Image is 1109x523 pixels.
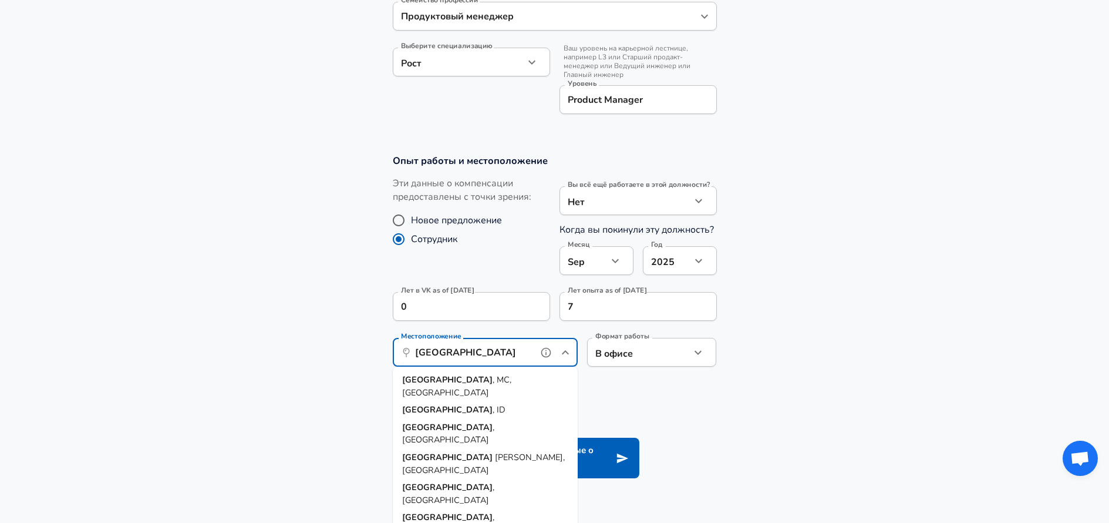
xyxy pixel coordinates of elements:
[559,246,608,275] div: Sep
[565,90,712,109] input: L3
[402,421,493,433] strong: [GEOGRAPHIC_DATA]
[398,7,694,25] input: Инженер-программист
[393,154,717,167] h3: Опыт работы и местоположение
[402,481,493,493] strong: [GEOGRAPHIC_DATA]
[568,241,590,248] label: Месяц
[393,48,524,76] div: Рост
[401,333,461,340] label: Местоположение
[402,451,565,476] span: [PERSON_NAME], [GEOGRAPHIC_DATA]
[1063,441,1098,476] div: Открытый чат
[402,451,495,463] strong: [GEOGRAPHIC_DATA]
[651,241,663,248] label: Год
[401,287,474,294] label: Лет в VK as of [DATE]
[402,374,493,385] strong: [GEOGRAPHIC_DATA]
[568,287,647,294] label: Лет опыта as of [DATE]
[411,232,457,246] span: Сотрудник
[557,344,574,361] button: Close
[587,338,673,367] div: В офисе
[393,292,524,321] input: 0
[402,511,493,523] strong: [GEOGRAPHIC_DATA]
[595,333,649,340] label: Формат работы
[696,8,713,25] button: Open
[559,186,691,215] div: Нет
[493,404,505,415] span: , ID
[402,481,494,506] span: , [GEOGRAPHIC_DATA]
[402,404,493,415] strong: [GEOGRAPHIC_DATA]
[559,223,714,236] label: Когда вы покинули эту должность?
[568,181,710,188] label: Вы всё ещё работаете в этой должности?
[559,44,717,79] span: Ваш уровень на карьерной лестнице, например L3 или Старший продакт-менеджер или Ведущий инженер и...
[393,177,550,204] label: Эти данные о компенсации предоставлены с точки зрения:
[402,374,511,398] span: , MC, [GEOGRAPHIC_DATA]
[401,42,493,49] label: Выберите специализацию
[568,80,597,87] label: Уровень
[643,246,691,275] div: 2025
[411,213,502,227] span: Новое предложение
[402,421,494,446] span: , [GEOGRAPHIC_DATA]
[559,292,691,321] input: 7
[537,344,555,361] button: help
